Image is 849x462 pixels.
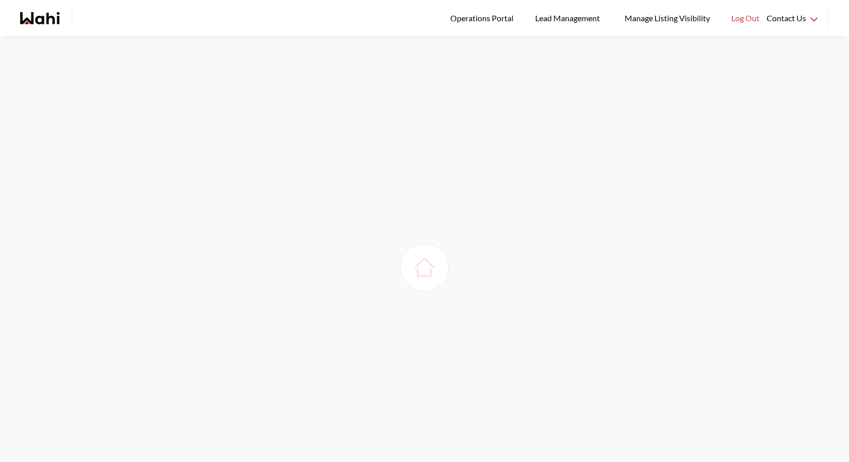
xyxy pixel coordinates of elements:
[410,253,439,282] img: loading house image
[20,12,60,24] a: Wahi homepage
[731,12,760,25] span: Log Out
[535,12,603,25] span: Lead Management
[622,12,713,25] span: Manage Listing Visibility
[450,12,517,25] span: Operations Portal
